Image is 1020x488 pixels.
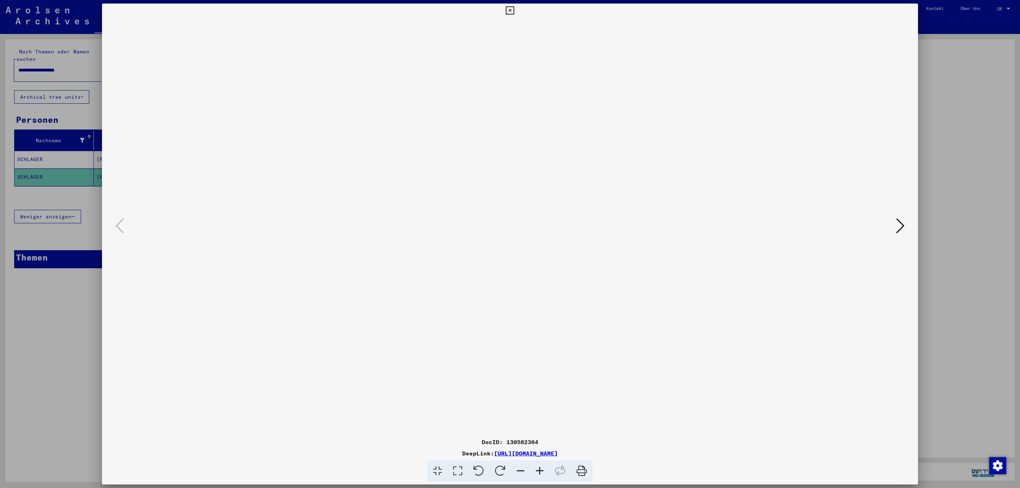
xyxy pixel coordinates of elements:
div: Zustimmung ändern [989,457,1006,474]
img: 001.jpg [126,18,894,435]
img: Zustimmung ändern [989,457,1006,474]
a: [URL][DOMAIN_NAME] [494,450,558,457]
div: DeepLink: [102,449,918,458]
div: DocID: 130582364 [102,438,918,446]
